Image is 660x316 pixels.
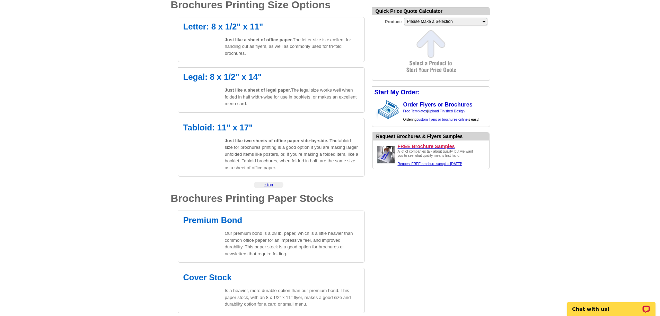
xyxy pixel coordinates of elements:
a: custom flyers or brochures online [416,118,467,121]
h2: Legal: 8 x 1/2" x 14" [183,73,359,81]
img: stack of brochures with custom content [378,98,402,121]
h2: Cover Stock [183,273,359,282]
label: Product: [372,17,403,25]
p: The legal size works well when folded in half width-wise for use in booklets, or makes an excelle... [225,87,359,107]
a: Request FREE samples of our brochures printing [376,161,396,166]
span: | Ordering is easy! [403,109,479,121]
img: background image for brochures and flyers arrow [372,98,378,121]
div: A lot of companies talk about quality, but we want you to see what quality means first hand. [398,150,477,166]
h1: Brochures Printing Paper Stocks [171,193,365,204]
p: The letter size is excellent for handing out as flyers, as well as commonly used for tri-fold bro... [225,36,359,57]
h2: Letter: 8 x 1/2" x 11" [183,23,359,31]
h2: Premium Bond [183,216,359,224]
span: Just like a sheet of legal paper. [225,87,291,93]
span: Just like a sheet of office paper. [225,37,293,42]
span: Just like two sheets of office paper side-by-side. The [225,138,338,143]
div: Quick Price Quote Calculator [372,8,490,15]
img: Request FREE samples of our brochures printing [376,144,396,165]
div: Want to know how your brochure printing will look before you order it? Check our work. [376,133,489,140]
a: Upload Finished Design [428,109,465,113]
a: Request FREE samples of our flyer & brochure printing. [398,162,462,166]
div: Start My Order: [372,87,490,98]
a: FREE Brochure Samples [398,143,486,150]
h2: Tabloid: 11" x 17" [183,123,359,132]
p: tabloid size for brochures printing is a good option if you are making larger unfolded items like... [225,137,359,171]
a: Free Templates [403,109,427,113]
iframe: LiveChat chat widget [563,294,660,316]
p: Our premium bond is a 28 lb. paper, which is a little heavier than common office paper for an imp... [225,230,359,257]
a: ↑ top [264,182,273,187]
p: Is a heavier, more durable option than our premium bond. This paper stock, with an 8 x 1/2" x 11"... [225,287,359,308]
a: Order Flyers or Brochures [403,102,473,108]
